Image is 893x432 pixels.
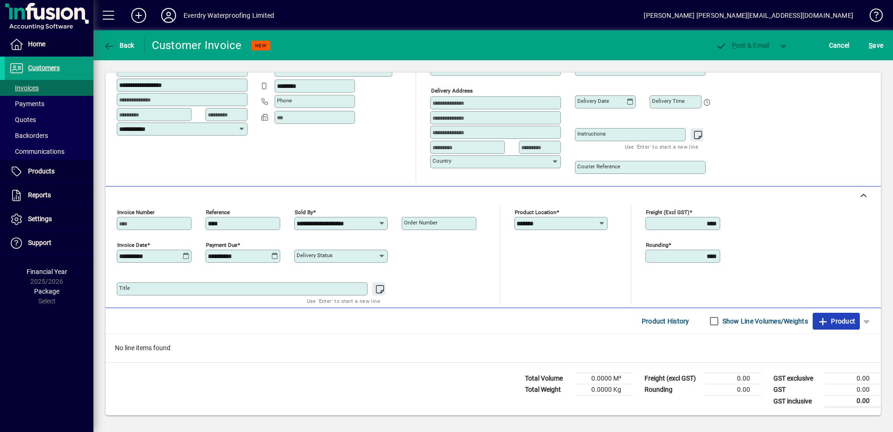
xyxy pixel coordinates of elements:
[5,33,93,56] a: Home
[119,285,130,291] mat-label: Title
[5,144,93,159] a: Communications
[404,219,438,226] mat-label: Order number
[817,314,855,329] span: Product
[769,384,825,396] td: GST
[93,37,145,54] app-page-header-button: Back
[255,43,267,49] span: NEW
[769,373,825,384] td: GST exclusive
[28,239,51,246] span: Support
[5,231,93,255] a: Support
[5,112,93,128] a: Quotes
[28,64,60,72] span: Customers
[152,38,242,53] div: Customer Invoice
[5,184,93,207] a: Reports
[813,313,860,330] button: Product
[5,80,93,96] a: Invoices
[28,191,51,199] span: Reports
[5,160,93,183] a: Products
[106,334,881,362] div: No line items found
[577,130,606,137] mat-label: Instructions
[101,37,137,54] button: Back
[9,100,44,108] span: Payments
[295,209,313,216] mat-label: Sold by
[5,96,93,112] a: Payments
[297,252,333,259] mat-label: Delivery status
[5,208,93,231] a: Settings
[515,209,556,216] mat-label: Product location
[520,373,576,384] td: Total Volume
[307,295,380,306] mat-hint: Use 'Enter' to start a new line
[638,313,693,330] button: Product History
[577,98,609,104] mat-label: Delivery date
[640,373,705,384] td: Freight (excl GST)
[640,384,705,396] td: Rounding
[827,37,852,54] button: Cancel
[642,314,689,329] span: Product History
[825,396,881,407] td: 0.00
[9,132,48,139] span: Backorders
[5,128,93,144] a: Backorders
[184,8,274,23] div: Everdry Waterproofing Limited
[9,148,64,155] span: Communications
[9,84,39,92] span: Invoices
[721,317,808,326] label: Show Line Volumes/Weights
[103,42,135,49] span: Back
[705,384,761,396] td: 0.00
[716,42,770,49] span: ost & Email
[825,384,881,396] td: 0.00
[206,242,237,248] mat-label: Payment due
[869,42,872,49] span: S
[829,38,850,53] span: Cancel
[9,116,36,123] span: Quotes
[711,37,774,54] button: Post & Email
[869,38,883,53] span: ave
[732,42,736,49] span: P
[124,7,154,24] button: Add
[27,268,67,275] span: Financial Year
[154,7,184,24] button: Profile
[28,40,45,48] span: Home
[117,242,147,248] mat-label: Invoice date
[646,242,668,248] mat-label: Rounding
[646,209,689,216] mat-label: Freight (excl GST)
[432,158,451,164] mat-label: Country
[705,373,761,384] td: 0.00
[576,373,632,384] td: 0.0000 M³
[520,384,576,396] td: Total Weight
[769,396,825,407] td: GST inclusive
[28,215,52,223] span: Settings
[863,2,881,32] a: Knowledge Base
[825,373,881,384] td: 0.00
[644,8,853,23] div: [PERSON_NAME] [PERSON_NAME][EMAIL_ADDRESS][DOMAIN_NAME]
[866,37,886,54] button: Save
[28,167,55,175] span: Products
[576,384,632,396] td: 0.0000 Kg
[206,209,230,216] mat-label: Reference
[117,209,155,216] mat-label: Invoice number
[577,163,620,170] mat-label: Courier Reference
[34,288,59,295] span: Package
[652,98,685,104] mat-label: Delivery time
[277,97,292,104] mat-label: Phone
[625,141,698,152] mat-hint: Use 'Enter' to start a new line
